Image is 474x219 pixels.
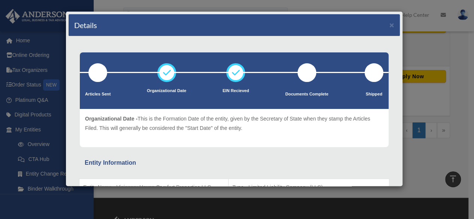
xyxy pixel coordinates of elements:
[85,158,384,168] div: Entity Information
[147,87,186,95] p: Organizational Date
[85,91,111,98] p: Articles Sent
[285,91,328,98] p: Documents Complete
[389,21,394,29] button: ×
[85,116,138,122] span: Organizational Date -
[232,183,385,192] p: Type - Limited Liability Company (LLC)
[74,20,97,30] h4: Details
[365,91,383,98] p: Shipped
[223,87,249,95] p: EIN Recieved
[85,114,383,133] p: This is the Formation Date of the entity, given by the Secretary of State when they stamp the Art...
[83,183,224,192] p: Entity Name - Visionary Haven Comfort Properties LLC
